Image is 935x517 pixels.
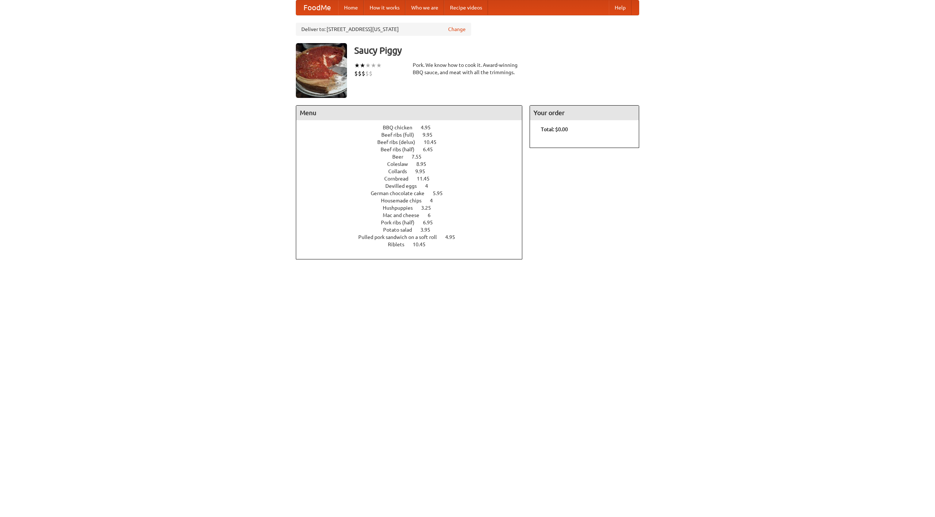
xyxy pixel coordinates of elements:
h3: Saucy Piggy [354,43,639,58]
a: Home [338,0,364,15]
li: ★ [371,61,376,69]
span: 6.45 [423,147,440,152]
b: Total: $0.00 [541,126,568,132]
li: ★ [376,61,382,69]
h4: Your order [530,106,639,120]
a: Recipe videos [444,0,488,15]
span: 9.95 [415,168,432,174]
span: Pork ribs (half) [381,220,422,225]
a: Beef ribs (delux) 10.45 [377,139,450,145]
a: Mac and cheese 6 [383,212,444,218]
span: Coleslaw [387,161,415,167]
span: Devilled eggs [385,183,424,189]
span: 6 [428,212,438,218]
span: BBQ chicken [383,125,420,130]
a: Devilled eggs 4 [385,183,442,189]
a: German chocolate cake 5.95 [371,190,456,196]
li: $ [354,69,358,77]
a: Collards 9.95 [388,168,439,174]
a: BBQ chicken 4.95 [383,125,444,130]
li: $ [358,69,362,77]
span: Mac and cheese [383,212,427,218]
span: 3.25 [421,205,438,211]
span: 3.95 [420,227,438,233]
li: ★ [360,61,365,69]
span: 8.95 [416,161,434,167]
a: Hushpuppies 3.25 [383,205,444,211]
a: Housemade chips 4 [381,198,446,204]
span: Beer [392,154,411,160]
div: Deliver to: [STREET_ADDRESS][US_STATE] [296,23,471,36]
span: Cornbread [384,176,416,182]
span: 6.95 [423,220,440,225]
span: 4.95 [445,234,462,240]
a: FoodMe [296,0,338,15]
li: $ [365,69,369,77]
a: Beef ribs (full) 9.95 [381,132,446,138]
a: Pork ribs (half) 6.95 [381,220,446,225]
span: 10.45 [413,242,433,247]
span: 4 [430,198,440,204]
span: 7.55 [412,154,429,160]
li: $ [369,69,373,77]
a: Riblets 10.45 [388,242,439,247]
span: Housemade chips [381,198,429,204]
span: 4 [425,183,435,189]
a: How it works [364,0,405,15]
div: Pork. We know how to cook it. Award-winning BBQ sauce, and meat with all the trimmings. [413,61,522,76]
span: 11.45 [417,176,437,182]
img: angular.jpg [296,43,347,98]
span: Beef ribs (half) [381,147,422,152]
a: Potato salad 3.95 [383,227,444,233]
a: Beef ribs (half) 6.45 [381,147,446,152]
li: $ [362,69,365,77]
a: Help [609,0,631,15]
a: Beer 7.55 [392,154,435,160]
span: Collards [388,168,414,174]
a: Change [448,26,466,33]
span: German chocolate cake [371,190,432,196]
span: 10.45 [424,139,444,145]
span: Beef ribs (full) [381,132,421,138]
span: Hushpuppies [383,205,420,211]
span: 4.95 [421,125,438,130]
span: 9.95 [423,132,440,138]
span: Potato salad [383,227,419,233]
span: Riblets [388,242,412,247]
h4: Menu [296,106,522,120]
li: ★ [354,61,360,69]
a: Pulled pork sandwich on a soft roll 4.95 [358,234,469,240]
span: Pulled pork sandwich on a soft roll [358,234,444,240]
span: 5.95 [433,190,450,196]
a: Coleslaw 8.95 [387,161,440,167]
li: ★ [365,61,371,69]
a: Cornbread 11.45 [384,176,443,182]
a: Who we are [405,0,444,15]
span: Beef ribs (delux) [377,139,423,145]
